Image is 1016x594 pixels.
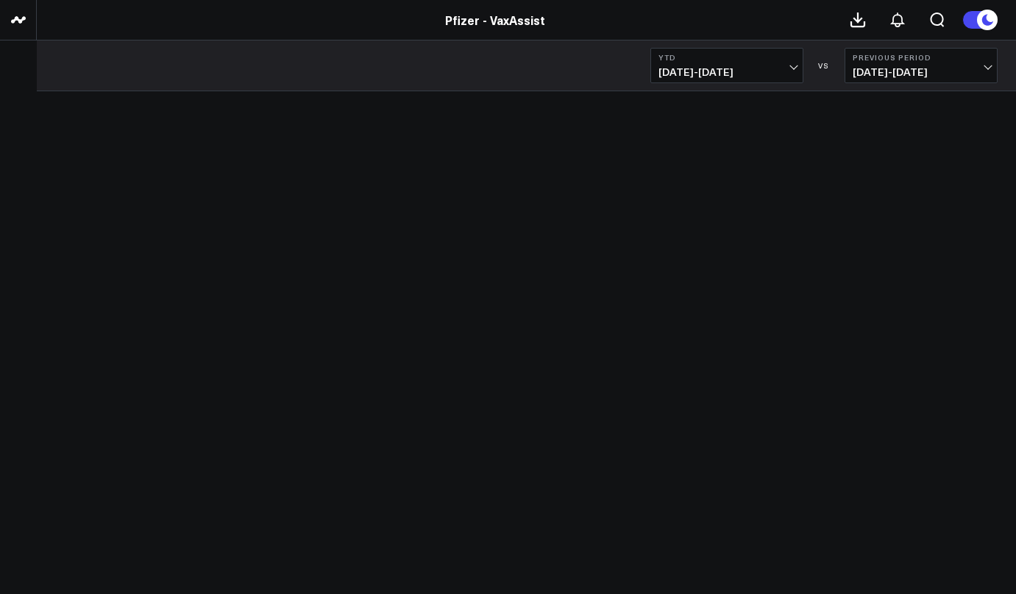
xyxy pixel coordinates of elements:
b: YTD [658,53,795,62]
button: Previous Period[DATE]-[DATE] [845,48,998,83]
div: VS [811,61,837,70]
span: [DATE] - [DATE] [853,66,990,78]
b: Previous Period [853,53,990,62]
button: YTD[DATE]-[DATE] [650,48,803,83]
a: Pfizer - VaxAssist [445,12,545,28]
span: [DATE] - [DATE] [658,66,795,78]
